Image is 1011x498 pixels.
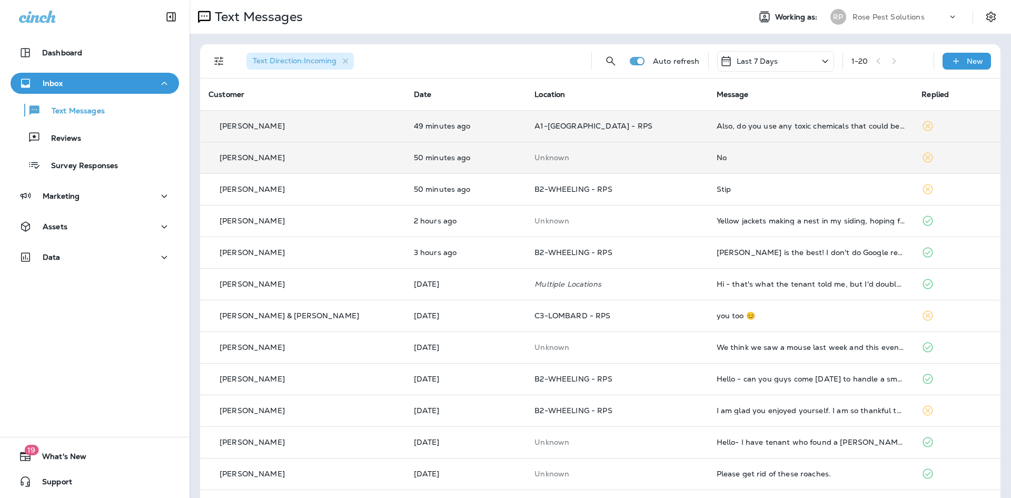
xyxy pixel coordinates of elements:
button: Reviews [11,126,179,149]
button: Survey Responses [11,154,179,176]
div: Hello - can you guys come tomorrow to handle a small wasps nest that is in the front driveway lig... [717,375,905,383]
div: Hi - that's what the tenant told me, but I'd double check with them. She mentioned a tech reached... [717,280,905,288]
p: [PERSON_NAME] [220,122,285,130]
p: Sep 3, 2025 09:32 AM [414,248,518,257]
button: Search Messages [600,51,621,72]
p: Sep 1, 2025 10:11 PM [414,343,518,351]
p: [PERSON_NAME] [220,343,285,351]
div: 1 - 20 [851,57,868,65]
span: A1-[GEOGRAPHIC_DATA] - RPS [534,121,652,131]
p: Sep 2, 2025 11:06 AM [414,311,518,320]
p: Rose Pest Solutions [853,13,925,21]
p: Marketing [43,192,80,200]
div: you too 😊 [717,311,905,320]
span: Support [32,477,72,490]
button: Inbox [11,73,179,94]
span: B2-WHEELING - RPS [534,184,612,194]
div: Brandon is the best! I don't do Google reviews [717,248,905,257]
span: What's New [32,452,86,465]
p: Sep 3, 2025 09:55 AM [414,217,518,225]
p: Sep 1, 2025 10:04 AM [414,406,518,415]
p: Survey Responses [41,161,118,171]
p: This customer does not have a last location and the phone number they messaged is not assigned to... [534,470,699,478]
p: Sep 2, 2025 11:08 AM [414,280,518,288]
p: Last 7 Days [737,57,778,65]
span: B2-WHEELING - RPS [534,248,612,257]
p: Reviews [41,134,81,144]
span: Date [414,90,432,99]
p: Multiple Locations [534,280,699,288]
p: [PERSON_NAME] [220,375,285,383]
button: Support [11,471,179,492]
p: This customer does not have a last location and the phone number they messaged is not assigned to... [534,217,699,225]
button: Data [11,247,179,268]
p: Sep 3, 2025 11:47 AM [414,122,518,130]
p: [PERSON_NAME] [220,153,285,162]
button: Collapse Sidebar [156,6,186,27]
span: Location [534,90,565,99]
p: [PERSON_NAME] [220,470,285,478]
p: This customer does not have a last location and the phone number they messaged is not assigned to... [534,343,699,351]
button: Assets [11,216,179,237]
span: C3-LOMBARD - RPS [534,311,610,320]
div: Please get rid of these roaches. [717,470,905,478]
p: This customer does not have a last location and the phone number they messaged is not assigned to... [534,153,699,162]
span: Replied [921,90,949,99]
div: We think we saw a mouse last week and this evening [717,343,905,351]
div: I am glad you enjoyed yourself. I am so thankful that you were able to go with me. Put on your ca... [717,406,905,415]
p: [PERSON_NAME] [220,217,285,225]
p: Auto refresh [653,57,700,65]
span: B2-WHEELING - RPS [534,374,612,384]
p: [PERSON_NAME] [220,185,285,193]
p: [PERSON_NAME] [220,438,285,446]
button: Settings [982,7,1000,26]
p: Dashboard [42,48,82,57]
p: Assets [43,222,67,231]
p: [PERSON_NAME] [220,248,285,257]
p: [PERSON_NAME] [220,406,285,415]
span: 19 [24,445,38,455]
p: Sep 1, 2025 11:35 AM [414,375,518,383]
div: Hello- I have tenant who found a roach in their bathroom. How much would this service cost? 6751 ... [717,438,905,446]
p: This customer does not have a last location and the phone number they messaged is not assigned to... [534,438,699,446]
span: B2-WHEELING - RPS [534,406,612,415]
div: No [717,153,905,162]
p: [PERSON_NAME] [220,280,285,288]
div: Yellow jackets making a nest in my siding, hoping for a quote and some service, thanks. [717,217,905,225]
p: Text Messages [41,106,105,116]
p: Data [43,253,61,261]
div: Also, do you use any toxic chemicals that could be harmful to young children? [717,122,905,130]
p: Aug 29, 2025 11:50 PM [414,470,518,478]
p: Text Messages [211,9,303,25]
span: Text Direction : Incoming [253,56,336,65]
button: Filters [209,51,230,72]
p: Aug 31, 2025 08:11 AM [414,438,518,446]
div: Stip [717,185,905,193]
p: Inbox [43,79,63,87]
p: Sep 3, 2025 11:46 AM [414,153,518,162]
div: RP [830,9,846,25]
span: Working as: [775,13,820,22]
button: Dashboard [11,42,179,63]
button: Text Messages [11,99,179,121]
button: 19What's New [11,446,179,467]
button: Marketing [11,185,179,207]
p: [PERSON_NAME] & [PERSON_NAME] [220,311,359,320]
p: Sep 3, 2025 11:46 AM [414,185,518,193]
span: Message [717,90,749,99]
div: Text Direction:Incoming [246,53,354,70]
span: Customer [209,90,244,99]
p: New [967,57,983,65]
